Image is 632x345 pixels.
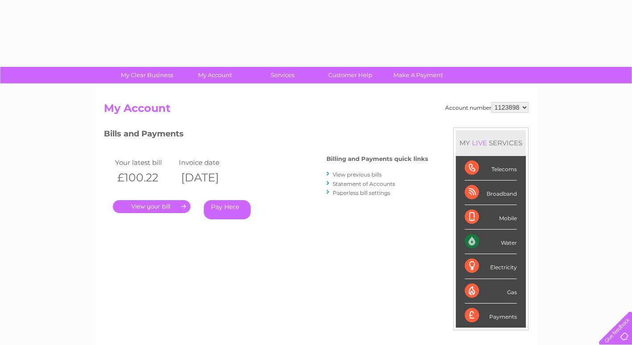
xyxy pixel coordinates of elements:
a: Make A Payment [381,67,455,83]
div: Gas [465,279,517,304]
a: Pay Here [204,200,251,219]
a: Statement of Accounts [333,181,395,187]
a: My Clear Business [110,67,184,83]
div: Water [465,230,517,254]
div: Broadband [465,181,517,205]
h3: Bills and Payments [104,127,428,143]
div: LIVE [470,139,489,147]
div: Payments [465,304,517,328]
td: Invoice date [177,156,241,168]
div: Account number [445,102,529,113]
a: . [113,200,190,213]
div: MY SERVICES [456,130,526,156]
a: Customer Help [314,67,387,83]
th: £100.22 [113,168,177,187]
td: Your latest bill [113,156,177,168]
a: Paperless bill settings [333,189,390,196]
a: My Account [178,67,252,83]
div: Electricity [465,254,517,279]
div: Mobile [465,205,517,230]
th: [DATE] [177,168,241,187]
a: Services [246,67,319,83]
a: View previous bills [333,171,382,178]
h4: Billing and Payments quick links [326,156,428,162]
h2: My Account [104,102,529,119]
div: Telecoms [465,156,517,181]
